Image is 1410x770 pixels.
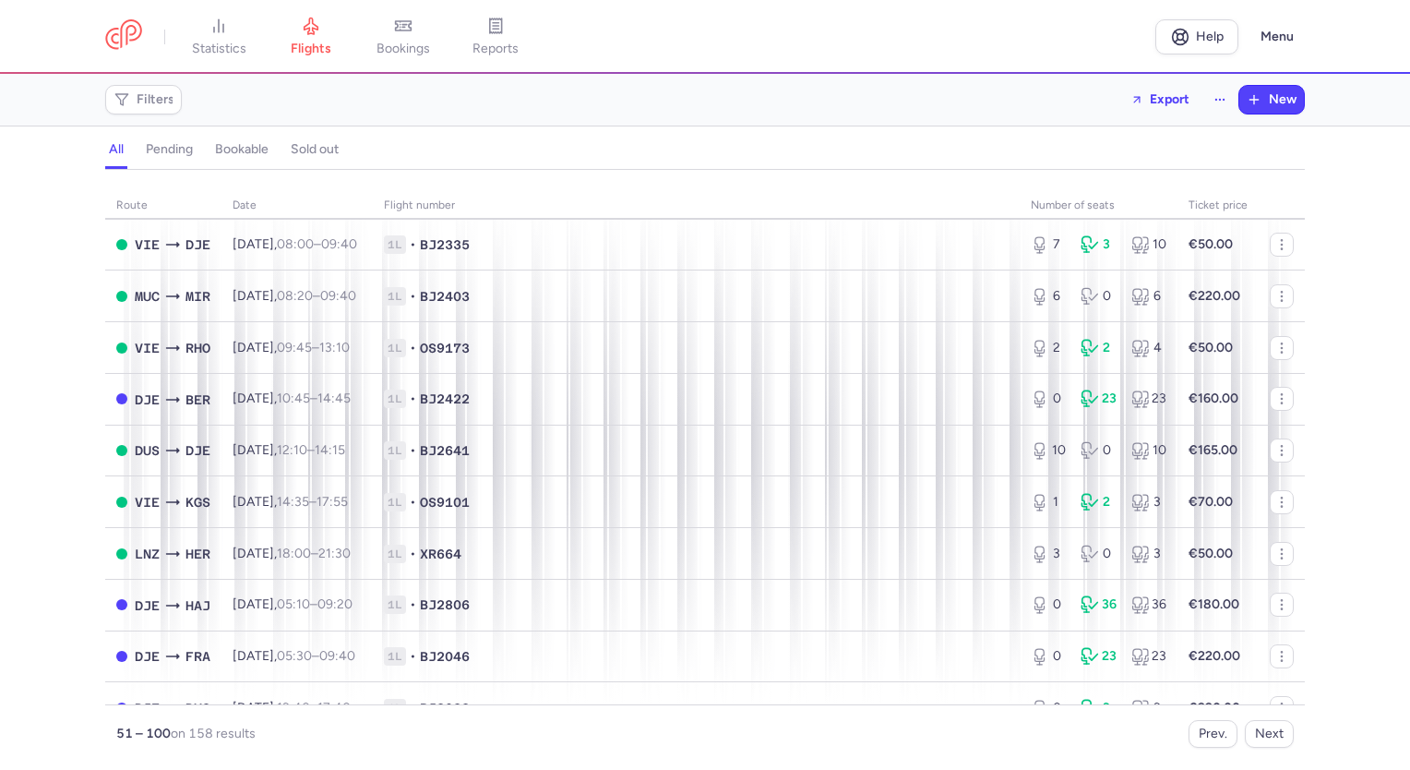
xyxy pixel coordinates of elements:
[1189,546,1233,561] strong: €50.00
[420,596,470,614] span: BJ2806
[1189,288,1240,304] strong: €220.00
[1155,19,1238,54] a: Help
[137,92,174,107] span: Filters
[116,726,171,741] strong: 51 – 100
[277,700,351,716] span: –
[185,235,210,255] span: Djerba-Zarzis, Djerba, Tunisia
[1177,192,1259,220] th: Ticket price
[135,492,160,512] span: Vienna International, Vienna, Austria
[317,391,351,406] time: 14:45
[116,548,127,559] span: OPEN
[1189,391,1238,406] strong: €160.00
[135,286,160,307] span: Franz Josef Strauss, Munich, Germany
[135,338,160,358] span: Vienna International, Vienna, Austria
[185,440,210,461] span: DJE
[410,545,416,563] span: •
[420,647,470,666] span: BJ2046
[410,596,416,614] span: •
[277,391,310,406] time: 10:45
[1031,493,1066,511] div: 1
[410,287,416,306] span: •
[384,596,406,614] span: 1L
[1031,441,1066,460] div: 10
[1118,85,1201,114] button: Export
[1031,235,1066,254] div: 7
[1131,699,1166,717] div: 3
[277,596,310,612] time: 05:10
[1196,30,1224,43] span: Help
[317,494,348,510] time: 17:55
[1131,235,1166,254] div: 10
[1189,648,1240,664] strong: €220.00
[1131,545,1166,563] div: 3
[135,646,160,667] span: Djerba-Zarzis, Djerba, Tunisia
[1020,192,1177,220] th: number of seats
[291,41,331,57] span: flights
[384,647,406,666] span: 1L
[449,17,542,57] a: reports
[135,235,160,255] span: Vienna International, Vienna, Austria
[105,192,221,220] th: route
[1081,235,1116,254] div: 3
[277,340,312,355] time: 09:45
[376,41,430,57] span: bookings
[109,141,124,158] h4: all
[1081,287,1116,306] div: 0
[1081,699,1116,717] div: 3
[410,493,416,511] span: •
[135,440,160,461] span: Düsseldorf International Airport, Düsseldorf, Germany
[1131,596,1166,614] div: 36
[116,393,127,404] span: CLOSED
[116,239,127,250] span: OPEN
[319,340,350,355] time: 13:10
[410,390,416,408] span: •
[265,17,357,57] a: flights
[1131,339,1166,357] div: 4
[410,647,416,666] span: •
[384,287,406,306] span: 1L
[410,699,416,717] span: •
[357,17,449,57] a: bookings
[277,236,357,252] span: –
[233,596,352,612] span: [DATE],
[233,442,345,458] span: [DATE],
[116,497,127,508] span: OPEN
[410,441,416,460] span: •
[1189,340,1233,355] strong: €50.00
[1131,647,1166,666] div: 23
[1131,287,1166,306] div: 6
[185,286,210,307] span: MIR
[233,494,348,510] span: [DATE],
[1031,287,1066,306] div: 6
[1131,390,1166,408] div: 23
[1031,596,1066,614] div: 0
[1081,390,1116,408] div: 23
[373,192,1020,220] th: Flight number
[146,141,193,158] h4: pending
[1031,339,1066,357] div: 2
[233,546,351,561] span: [DATE],
[1189,596,1239,612] strong: €180.00
[105,19,142,54] a: CitizenPlane red outlined logo
[1131,441,1166,460] div: 10
[277,648,355,664] span: –
[277,288,313,304] time: 08:20
[1031,699,1066,717] div: 0
[291,141,339,158] h4: sold out
[116,703,127,714] span: CLOSED
[106,86,181,114] button: Filters
[420,287,470,306] span: BJ2403
[215,141,269,158] h4: bookable
[277,546,351,561] span: –
[315,442,345,458] time: 14:15
[384,339,406,357] span: 1L
[1081,545,1116,563] div: 0
[472,41,519,57] span: reports
[1081,441,1116,460] div: 0
[185,544,210,564] span: Nikos Kazantzakis Airport, Irákleion, Greece
[277,546,311,561] time: 18:00
[185,698,210,718] span: Düsseldorf International Airport, Düsseldorf, Germany
[185,596,210,616] span: Hanover Airport, Hanover, Germany
[277,494,348,510] span: –
[1031,647,1066,666] div: 0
